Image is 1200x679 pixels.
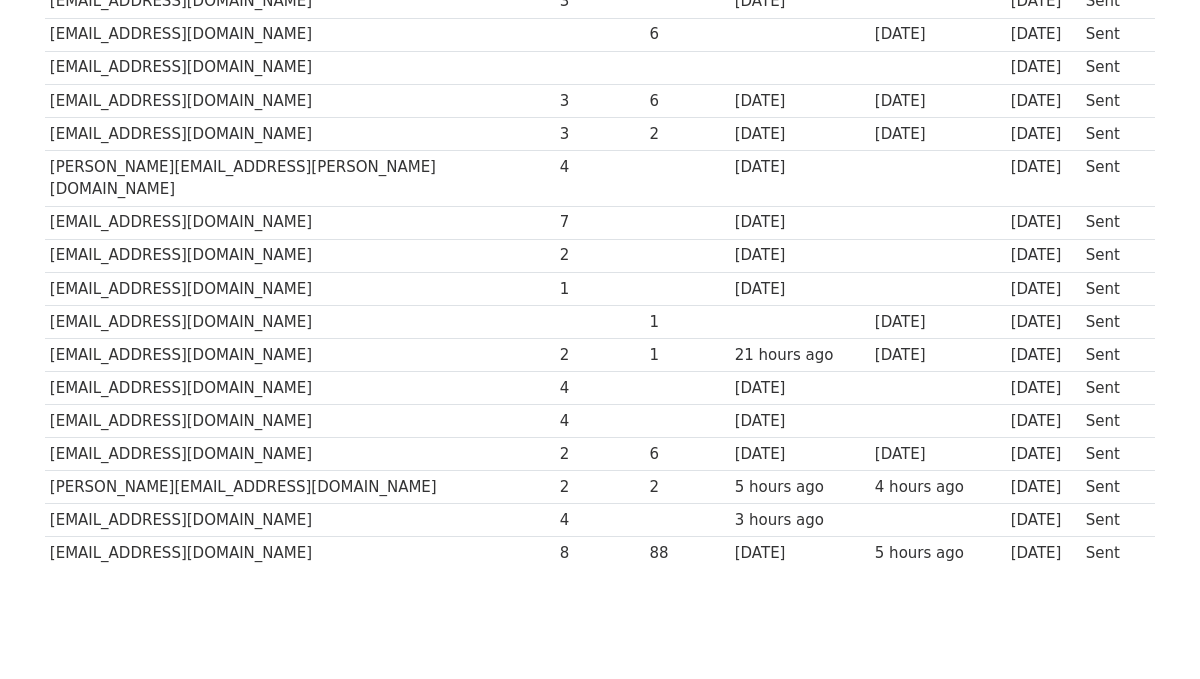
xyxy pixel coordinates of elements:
[45,338,555,371] td: [EMAIL_ADDRESS][DOMAIN_NAME]
[45,206,555,239] td: [EMAIL_ADDRESS][DOMAIN_NAME]
[1081,471,1145,504] td: Sent
[649,443,725,466] div: 6
[1081,51,1145,84] td: Sent
[735,344,865,367] div: 21 hours ago
[1081,504,1145,537] td: Sent
[560,476,640,499] div: 2
[649,476,725,499] div: 2
[1100,583,1200,679] iframe: Chat Widget
[560,90,640,113] div: 3
[735,90,865,113] div: [DATE]
[1081,372,1145,405] td: Sent
[1011,123,1077,146] div: [DATE]
[735,377,865,400] div: [DATE]
[45,372,555,405] td: [EMAIL_ADDRESS][DOMAIN_NAME]
[1011,509,1077,532] div: [DATE]
[1081,150,1145,206] td: Sent
[560,211,640,234] div: 7
[1011,410,1077,433] div: [DATE]
[875,344,1001,367] div: [DATE]
[735,211,865,234] div: [DATE]
[1011,377,1077,400] div: [DATE]
[560,509,640,532] div: 4
[45,239,555,272] td: [EMAIL_ADDRESS][DOMAIN_NAME]
[1081,18,1145,51] td: Sent
[735,156,865,179] div: [DATE]
[649,123,725,146] div: 2
[875,542,1001,565] div: 5 hours ago
[1081,438,1145,471] td: Sent
[735,244,865,267] div: [DATE]
[1081,537,1145,570] td: Sent
[560,377,640,400] div: 4
[1011,156,1077,179] div: [DATE]
[735,476,865,499] div: 5 hours ago
[45,272,555,305] td: [EMAIL_ADDRESS][DOMAIN_NAME]
[1011,344,1077,367] div: [DATE]
[45,51,555,84] td: [EMAIL_ADDRESS][DOMAIN_NAME]
[649,542,725,565] div: 88
[45,537,555,570] td: [EMAIL_ADDRESS][DOMAIN_NAME]
[1011,443,1077,466] div: [DATE]
[735,509,865,532] div: 3 hours ago
[649,344,725,367] div: 1
[1081,117,1145,150] td: Sent
[1011,23,1077,46] div: [DATE]
[1081,84,1145,117] td: Sent
[1011,476,1077,499] div: [DATE]
[45,438,555,471] td: [EMAIL_ADDRESS][DOMAIN_NAME]
[649,23,725,46] div: 6
[560,123,640,146] div: 3
[1011,90,1077,113] div: [DATE]
[560,244,640,267] div: 2
[1011,244,1077,267] div: [DATE]
[1100,583,1200,679] div: Widget de chat
[1011,211,1077,234] div: [DATE]
[560,443,640,466] div: 2
[735,123,865,146] div: [DATE]
[560,410,640,433] div: 4
[45,150,555,206] td: [PERSON_NAME][EMAIL_ADDRESS][PERSON_NAME][DOMAIN_NAME]
[735,542,865,565] div: [DATE]
[1011,542,1077,565] div: [DATE]
[1011,311,1077,334] div: [DATE]
[875,123,1001,146] div: [DATE]
[649,311,725,334] div: 1
[1081,305,1145,338] td: Sent
[735,278,865,301] div: [DATE]
[735,410,865,433] div: [DATE]
[1081,338,1145,371] td: Sent
[560,344,640,367] div: 2
[45,405,555,438] td: [EMAIL_ADDRESS][DOMAIN_NAME]
[560,542,640,565] div: 8
[875,23,1001,46] div: [DATE]
[45,117,555,150] td: [EMAIL_ADDRESS][DOMAIN_NAME]
[45,84,555,117] td: [EMAIL_ADDRESS][DOMAIN_NAME]
[1011,56,1077,79] div: [DATE]
[875,443,1001,466] div: [DATE]
[1081,405,1145,438] td: Sent
[875,311,1001,334] div: [DATE]
[649,90,725,113] div: 6
[45,504,555,537] td: [EMAIL_ADDRESS][DOMAIN_NAME]
[1081,239,1145,272] td: Sent
[1081,272,1145,305] td: Sent
[875,476,1001,499] div: 4 hours ago
[875,90,1001,113] div: [DATE]
[45,305,555,338] td: [EMAIL_ADDRESS][DOMAIN_NAME]
[560,278,640,301] div: 1
[1081,206,1145,239] td: Sent
[735,443,865,466] div: [DATE]
[560,156,640,179] div: 4
[1011,278,1077,301] div: [DATE]
[45,471,555,504] td: [PERSON_NAME][EMAIL_ADDRESS][DOMAIN_NAME]
[45,18,555,51] td: [EMAIL_ADDRESS][DOMAIN_NAME]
